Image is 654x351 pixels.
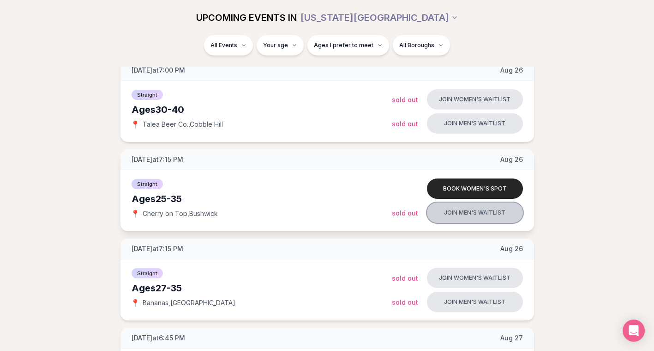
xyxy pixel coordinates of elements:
span: Sold Out [392,96,418,104]
span: [DATE] at 7:15 PM [132,244,183,253]
span: Straight [132,179,163,189]
span: Sold Out [392,209,418,217]
span: Aug 27 [500,333,523,343]
button: All Events [204,35,253,55]
button: Join women's waitlist [427,89,523,110]
span: All Events [210,42,237,49]
button: All Boroughs [393,35,450,55]
button: Your age [257,35,304,55]
span: Ages I prefer to meet [314,42,373,49]
button: Join women's waitlist [427,268,523,288]
span: Aug 26 [500,244,523,253]
button: Join men's waitlist [427,292,523,312]
span: [DATE] at 7:15 PM [132,155,183,164]
span: UPCOMING EVENTS IN [196,11,297,24]
button: [US_STATE][GEOGRAPHIC_DATA] [300,7,458,28]
button: Book women's spot [427,179,523,199]
button: Join men's waitlist [427,203,523,223]
span: 📍 [132,210,139,217]
span: Sold Out [392,120,418,128]
div: Ages 30-40 [132,103,392,116]
span: Talea Beer Co. , Cobble Hill [143,120,223,129]
span: Aug 26 [500,66,523,75]
span: Your age [263,42,288,49]
span: Straight [132,268,163,278]
span: [DATE] at 6:45 PM [132,333,185,343]
div: Ages 27-35 [132,282,392,295]
button: Ages I prefer to meet [307,35,389,55]
button: Join men's waitlist [427,113,523,134]
span: Cherry on Top , Bushwick [143,209,218,218]
div: Ages 25-35 [132,192,392,205]
span: Aug 26 [500,155,523,164]
span: 📍 [132,299,139,307]
div: Open Intercom Messenger [623,320,645,342]
span: Sold Out [392,274,418,282]
span: Straight [132,90,163,100]
span: All Boroughs [399,42,434,49]
span: [DATE] at 7:00 PM [132,66,185,75]
span: Sold Out [392,298,418,306]
span: Bananas , [GEOGRAPHIC_DATA] [143,298,235,308]
span: 📍 [132,121,139,128]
